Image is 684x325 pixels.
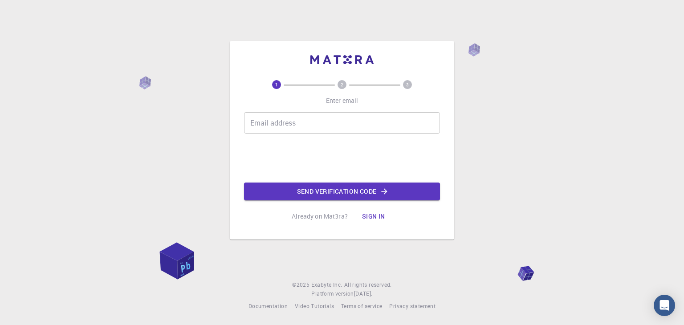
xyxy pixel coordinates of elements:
[248,302,288,309] span: Documentation
[248,302,288,311] a: Documentation
[326,96,358,105] p: Enter email
[389,302,436,311] a: Privacy statement
[311,281,342,288] span: Exabyte Inc.
[244,183,440,200] button: Send verification code
[274,141,410,175] iframe: reCAPTCHA
[292,212,348,221] p: Already on Mat3ra?
[389,302,436,309] span: Privacy statement
[355,207,392,225] button: Sign in
[341,81,343,88] text: 2
[354,290,373,297] span: [DATE] .
[311,289,354,298] span: Platform version
[654,295,675,316] div: Open Intercom Messenger
[292,280,311,289] span: © 2025
[341,302,382,311] a: Terms of service
[295,302,334,311] a: Video Tutorials
[354,289,373,298] a: [DATE].
[341,302,382,309] span: Terms of service
[406,81,409,88] text: 3
[295,302,334,309] span: Video Tutorials
[344,280,392,289] span: All rights reserved.
[311,280,342,289] a: Exabyte Inc.
[275,81,278,88] text: 1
